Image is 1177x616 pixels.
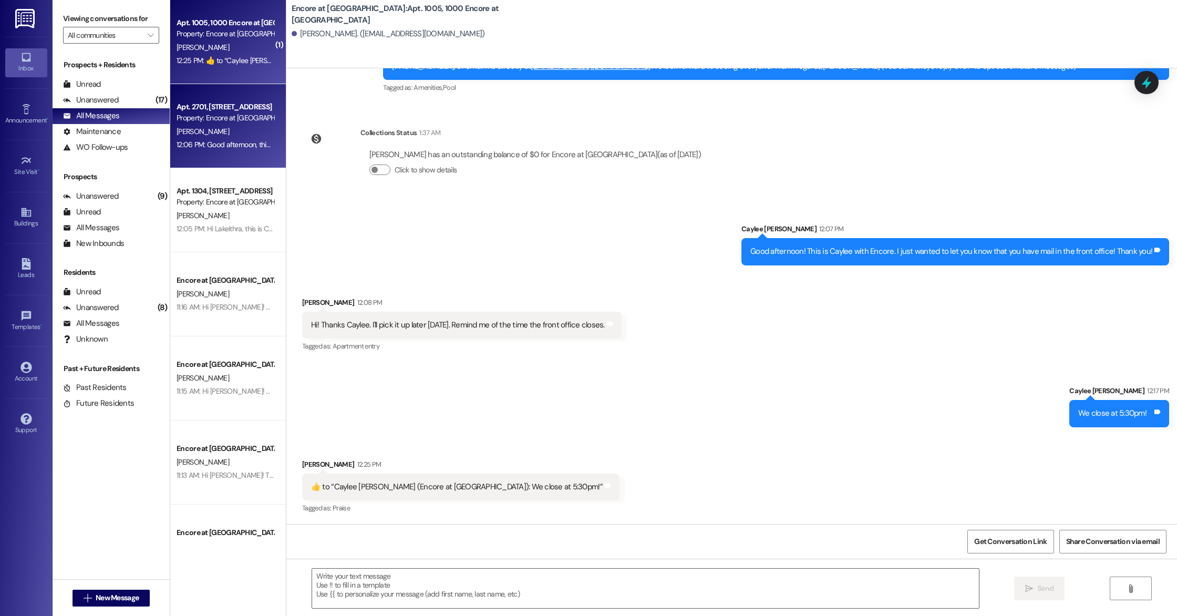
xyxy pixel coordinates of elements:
div: [PERSON_NAME] [302,297,622,312]
div: All Messages [63,318,119,329]
span: [PERSON_NAME] [177,43,229,52]
label: Viewing conversations for [63,11,159,27]
div: Unknown [63,334,108,345]
a: Support [5,410,47,438]
div: Property: Encore at [GEOGRAPHIC_DATA] [177,197,274,208]
div: 12:07 PM [817,223,844,234]
span: • [47,115,48,122]
div: 12:06 PM: Good afternoon, this is Caylee with Encore! I just wanted to let you know that you and ... [177,140,607,149]
span: Praise [333,504,350,512]
div: Encore at [GEOGRAPHIC_DATA] [177,527,274,538]
label: Click to show details [395,165,457,176]
i:  [84,594,91,602]
div: Good afternoon! This is Caylee with Encore. I just wanted to let you know that you have mail in t... [750,246,1152,257]
div: 12:25 PM: ​👍​ to “ Caylee [PERSON_NAME] (Encore at [GEOGRAPHIC_DATA]): We close at 5:30pm! ” [177,56,476,65]
div: Past Residents [63,382,127,393]
span: Pool [443,83,456,92]
div: Unanswered [63,191,119,202]
a: Leads [5,255,47,283]
div: Unread [63,286,101,297]
i:  [1127,584,1134,593]
i:  [148,31,153,39]
div: Unread [63,79,101,90]
div: All Messages [63,222,119,233]
div: Apt. 2701, [STREET_ADDRESS] [177,101,274,112]
a: [EMAIL_ADDRESS][DOMAIN_NAME] [531,61,650,71]
div: ​👍​ to “ Caylee [PERSON_NAME] (Encore at [GEOGRAPHIC_DATA]): We close at 5:30pm! ” [311,481,603,492]
button: Send [1014,577,1065,600]
div: 12:17 PM [1144,385,1169,396]
div: 11:15 AM: Hi [PERSON_NAME]! This is [PERSON_NAME] from Encore at [GEOGRAPHIC_DATA]. I’m reaching ... [177,386,1112,396]
div: All Messages [63,110,119,121]
span: New Message [96,592,139,603]
div: [PERSON_NAME] has an outstanding balance of $0 for Encore at [GEOGRAPHIC_DATA] (as of [DATE]) [369,149,701,160]
span: [PERSON_NAME] [177,541,229,551]
div: Property: Encore at [GEOGRAPHIC_DATA] [177,28,274,39]
a: Templates • [5,307,47,335]
div: [PERSON_NAME] [302,459,620,474]
div: Caylee [PERSON_NAME] [1069,385,1169,400]
div: 12:08 PM [355,297,383,308]
span: Send [1037,583,1054,594]
div: 12:05 PM: Hi Lakeithra, this is Caylee with Encore. You have mail in the front office. Thank you!... [177,224,638,233]
button: Share Conversation via email [1059,530,1166,553]
div: Tagged as: [302,500,620,516]
div: We close at 5:30pm! [1078,408,1147,419]
button: New Message [73,590,150,607]
div: Caylee [PERSON_NAME] [741,223,1169,238]
div: Future Residents [63,398,134,409]
img: ResiDesk Logo [15,9,37,28]
div: New Inbounds [63,238,124,249]
b: Encore at [GEOGRAPHIC_DATA]: Apt. 1005, 1000 Encore at [GEOGRAPHIC_DATA] [292,3,502,26]
div: Property: Encore at [GEOGRAPHIC_DATA] [177,112,274,124]
span: Amenities , [414,83,443,92]
div: Maintenance [63,126,121,137]
span: [PERSON_NAME] [177,211,229,220]
i:  [1025,584,1033,593]
div: Encore at [GEOGRAPHIC_DATA] [177,359,274,370]
a: Account [5,358,47,387]
div: Unanswered [63,95,119,106]
span: • [40,322,42,329]
div: 12:25 PM [355,459,381,470]
div: Unread [63,207,101,218]
span: [PERSON_NAME] [177,457,229,467]
span: • [38,167,39,174]
span: [PERSON_NAME] [177,289,229,299]
a: Inbox [5,48,47,77]
div: (9) [155,188,170,204]
div: Tagged as: [383,80,1169,95]
div: Past + Future Residents [53,363,170,374]
a: Buildings [5,203,47,232]
div: Collections Status [360,127,417,138]
div: Apt. 1005, 1000 Encore at [GEOGRAPHIC_DATA] [177,17,274,28]
span: [PERSON_NAME] [177,127,229,136]
div: [PERSON_NAME]. ([EMAIL_ADDRESS][DOMAIN_NAME]) [292,28,485,39]
div: (8) [155,300,170,316]
div: Encore at [GEOGRAPHIC_DATA] [177,275,274,286]
div: Apt. 1304, [STREET_ADDRESS] [177,186,274,197]
div: Residents [53,267,170,278]
div: (17) [153,92,170,108]
a: Site Visit • [5,152,47,180]
div: 1:37 AM [417,127,440,138]
div: Unanswered [63,302,119,313]
input: All communities [68,27,142,44]
div: Hi! Thanks Caylee. I'll pick it up later [DATE]. Remind me of the time the front office closes. [311,320,605,331]
span: Get Conversation Link [974,536,1047,547]
div: Prospects [53,171,170,182]
span: Apartment entry [333,342,379,351]
div: Encore at [GEOGRAPHIC_DATA] [177,443,274,454]
div: Tagged as: [302,338,622,354]
button: Get Conversation Link [967,530,1054,553]
div: Prospects + Residents [53,59,170,70]
span: Share Conversation via email [1066,536,1160,547]
span: [PERSON_NAME] [177,373,229,383]
div: WO Follow-ups [63,142,128,153]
